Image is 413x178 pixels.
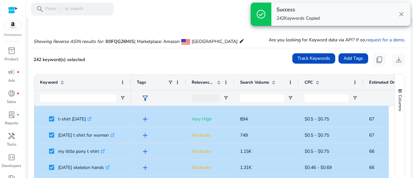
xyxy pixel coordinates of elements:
[192,161,228,174] p: Moderate
[5,120,18,126] p: Reports
[36,5,44,13] span: search
[17,71,19,73] span: fiber_manual_record
[34,57,85,63] span: 242 keyword(s) selected
[369,79,408,85] span: Estimated Orders/Month
[397,95,403,111] span: Columns
[141,94,149,102] span: filter_alt
[369,116,374,122] span: 67
[192,145,228,158] p: Moderate
[239,37,244,45] mat-icon: edit
[192,79,214,85] span: Relevance Score
[240,94,284,102] input: Search Volume Filter Input
[297,55,330,62] span: Track Keywords
[305,164,332,171] span: $0.46 - $0.69
[292,53,335,64] button: Track Keywords
[240,148,252,154] span: 1.15K
[192,38,237,45] span: [GEOGRAPHIC_DATA]
[369,132,374,138] span: 67
[8,78,15,83] p: Ads
[269,37,405,43] p: Are you looking for Keyword data via API? If so, .
[141,115,149,123] span: add
[369,164,374,171] span: 66
[141,164,149,172] span: add
[40,94,116,102] input: Keyword Filter Input
[137,79,146,85] span: Tags
[141,148,149,155] span: add
[240,79,269,85] span: Search Volume
[58,145,105,158] p: my little pony t shirt
[277,15,284,21] span: 242
[120,95,125,100] button: Open Filter Menu
[395,56,403,64] span: download
[7,141,16,147] p: Tools
[34,38,104,45] i: Showing Reverse ASIN results for:
[240,100,252,106] span: 1.11K
[7,99,16,105] p: Sales
[192,129,228,142] p: Moderate
[305,79,313,85] span: CPC
[58,129,115,142] p: [DATE] t shirt for women
[58,112,92,126] p: t-shirt [DATE]
[17,92,19,95] span: fiber_manual_record
[305,148,329,154] span: $0.5 - $0.75
[8,111,15,119] span: lab_profile
[305,94,348,102] input: CPC Filter Input
[134,38,180,45] span: | Marketplace: Amazon
[256,9,266,19] span: check_circle
[8,89,15,97] span: donut_small
[45,5,83,13] p: Press to search
[8,132,15,140] span: handyman
[4,20,22,30] img: amazon.svg
[369,148,374,154] span: 66
[366,37,404,43] a: request for a demo
[8,47,15,55] span: inventory_2
[277,7,320,13] h4: Success
[338,53,368,64] button: Add Tags
[8,153,15,161] span: code_blocks
[58,161,110,174] p: [DATE] skeleton hands
[373,53,386,66] button: content_copy
[376,56,383,64] span: content_copy
[106,38,134,45] span: B0FQG26MJS
[40,79,58,85] span: Keyword
[240,116,248,122] span: 894
[240,164,252,171] span: 1.31K
[392,53,405,66] button: download
[344,55,363,62] span: Add Tags
[5,56,18,62] p: Product
[2,163,21,169] p: Developers
[192,112,228,126] p: Very High
[141,131,149,139] span: add
[4,33,22,37] p: Marketplace
[305,116,329,122] span: $0.5 - $0.75
[223,95,228,100] button: Open Filter Menu
[58,5,64,13] span: /
[240,132,248,138] span: 749
[17,113,19,116] span: fiber_manual_record
[8,68,15,76] span: campaign
[141,99,149,107] span: add
[352,95,358,100] button: Open Filter Menu
[288,95,293,100] button: Open Filter Menu
[277,15,320,22] p: Keywords Copied
[305,132,329,138] span: $0.5 - $0.75
[398,10,405,18] span: close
